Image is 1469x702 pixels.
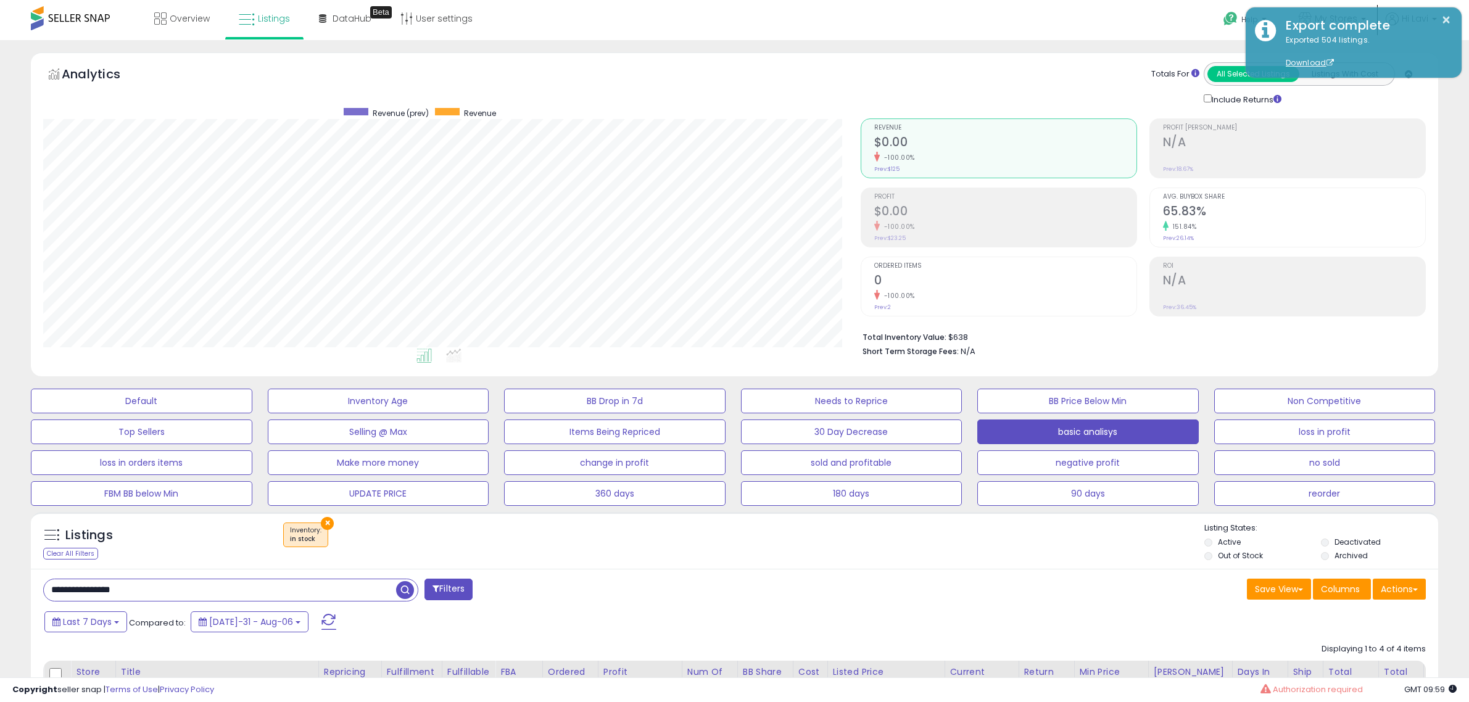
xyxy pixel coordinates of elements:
span: Inventory : [290,526,321,544]
button: × [321,517,334,530]
button: Default [31,389,252,413]
div: Totals For [1151,68,1199,80]
small: Prev: 26.14% [1163,234,1194,242]
label: Out of Stock [1218,550,1263,561]
label: Deactivated [1335,537,1381,547]
button: 90 days [977,481,1199,506]
span: Help [1241,14,1258,25]
button: 360 days [504,481,726,506]
button: no sold [1214,450,1436,475]
p: Listing States: [1204,522,1438,534]
span: Last 7 Days [63,616,112,628]
button: loss in orders items [31,450,252,475]
div: Exported 504 listings. [1277,35,1452,69]
h2: $0.00 [874,135,1136,152]
label: Archived [1335,550,1368,561]
li: $638 [863,329,1417,344]
button: Columns [1313,579,1371,600]
div: Include Returns [1194,92,1296,106]
h2: N/A [1163,135,1425,152]
button: basic analisys [977,419,1199,444]
small: Prev: $125 [874,165,900,173]
button: Actions [1373,579,1426,600]
span: N/A [961,345,975,357]
button: negative profit [977,450,1199,475]
button: Items Being Repriced [504,419,726,444]
button: Filters [424,579,473,600]
button: sold and profitable [741,450,962,475]
div: Export complete [1277,17,1452,35]
span: Listings [258,12,290,25]
label: Active [1218,537,1241,547]
small: Prev: 18.67% [1163,165,1193,173]
h2: N/A [1163,273,1425,290]
a: Download [1286,57,1334,68]
span: Compared to: [129,617,186,629]
button: Make more money [268,450,489,475]
button: loss in profit [1214,419,1436,444]
div: Tooltip anchor [370,6,392,19]
div: in stock [290,535,321,543]
span: Profit [PERSON_NAME] [1163,125,1425,131]
button: FBM BB below Min [31,481,252,506]
small: -100.00% [880,153,915,162]
span: Overview [170,12,210,25]
button: BB Drop in 7d [504,389,726,413]
small: Prev: $23.25 [874,234,906,242]
div: Displaying 1 to 4 of 4 items [1322,643,1426,655]
b: Short Term Storage Fees: [863,346,959,357]
button: UPDATE PRICE [268,481,489,506]
span: DataHub [333,12,371,25]
span: Columns [1321,583,1360,595]
span: Avg. Buybox Share [1163,194,1425,200]
button: Save View [1247,579,1311,600]
span: Ordered Items [874,263,1136,270]
b: Total Inventory Value: [863,332,946,342]
h5: Listings [65,527,113,544]
span: [DATE]-31 - Aug-06 [209,616,293,628]
div: seller snap | | [12,684,214,696]
button: Last 7 Days [44,611,127,632]
span: Revenue (prev) [373,108,429,118]
h2: 0 [874,273,1136,290]
i: Get Help [1223,11,1238,27]
a: Terms of Use [106,683,158,695]
button: Inventory Age [268,389,489,413]
a: Privacy Policy [160,683,214,695]
span: Profit [874,194,1136,200]
button: 180 days [741,481,962,506]
span: Revenue [464,108,496,118]
small: -100.00% [880,222,915,231]
small: -100.00% [880,291,915,300]
strong: Copyright [12,683,57,695]
small: Prev: 36.45% [1163,304,1196,311]
button: 30 Day Decrease [741,419,962,444]
button: Non Competitive [1214,389,1436,413]
button: change in profit [504,450,726,475]
button: Needs to Reprice [741,389,962,413]
button: [DATE]-31 - Aug-06 [191,611,308,632]
div: Clear All Filters [43,548,98,560]
span: 2025-08-14 09:59 GMT [1404,683,1457,695]
span: Revenue [874,125,1136,131]
button: All Selected Listings [1207,66,1299,82]
button: BB Price Below Min [977,389,1199,413]
span: ROI [1163,263,1425,270]
button: reorder [1214,481,1436,506]
button: × [1441,12,1451,28]
h5: Analytics [62,65,144,86]
button: Top Sellers [31,419,252,444]
h2: 65.83% [1163,204,1425,221]
h2: $0.00 [874,204,1136,221]
a: Help [1214,2,1279,40]
small: 151.84% [1169,222,1197,231]
button: Selling @ Max [268,419,489,444]
small: Prev: 2 [874,304,891,311]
